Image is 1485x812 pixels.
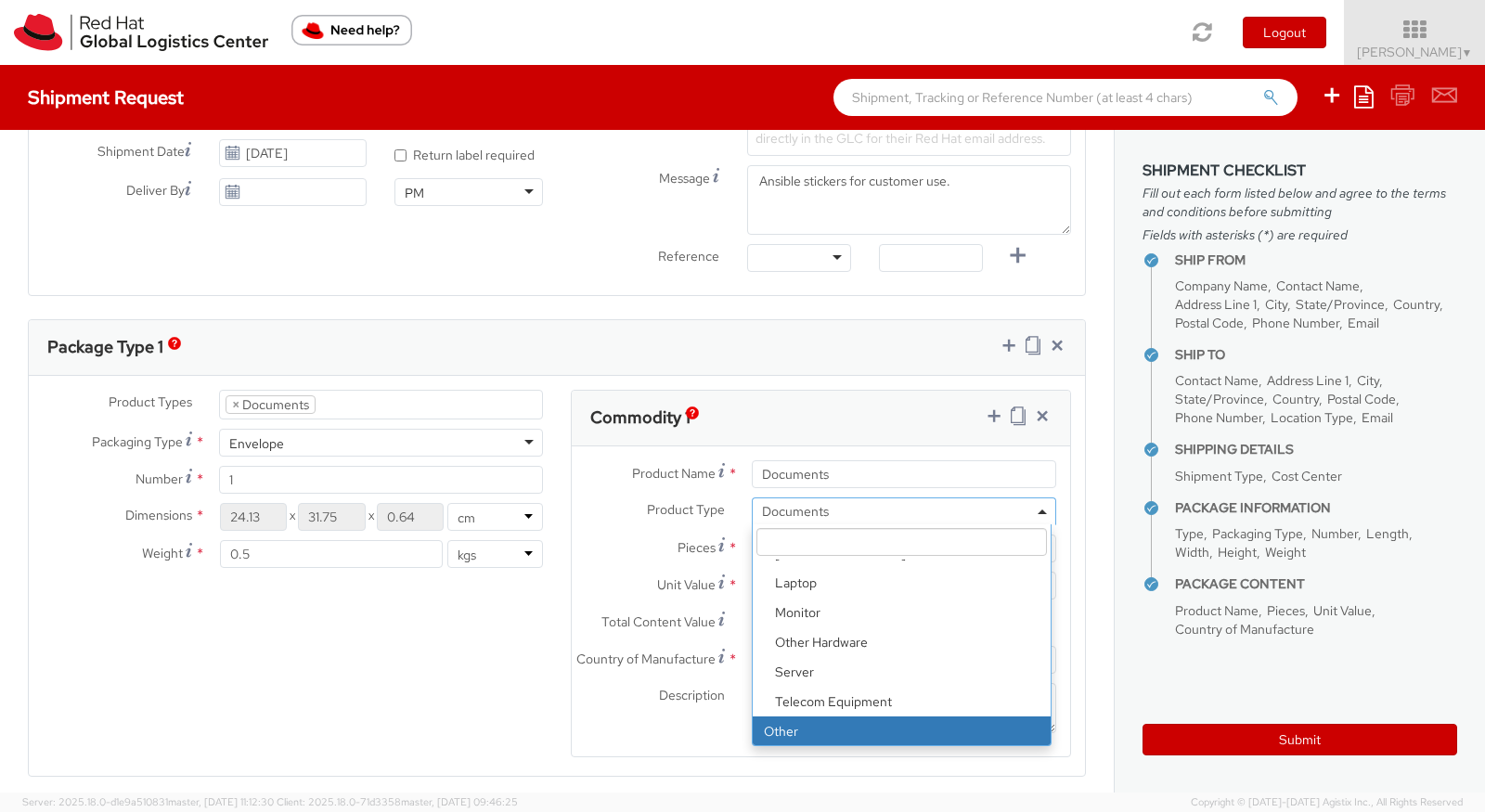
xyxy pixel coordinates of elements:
[47,338,163,356] h3: Package Type 1
[833,79,1298,116] input: Shipment, Tracking or Reference Number (at least 4 chars)
[1265,544,1306,561] span: Weight
[1175,391,1264,407] span: State/Province
[1175,621,1314,638] span: Country of Manufacture
[226,395,316,414] li: Documents
[1191,795,1463,810] span: Copyright © [DATE]-[DATE] Agistix Inc., All Rights Reserved
[1362,409,1393,426] span: Email
[764,568,1051,598] li: Laptop
[1252,315,1339,331] span: Phone Number
[1175,372,1259,389] span: Contact Name
[1175,443,1457,457] h4: Shipping Details
[1265,296,1287,313] span: City
[659,170,710,187] span: Message
[1393,296,1440,313] span: Country
[1175,602,1259,619] span: Product Name
[762,503,1046,520] span: Documents
[1175,253,1457,267] h4: Ship From
[1143,162,1457,179] h3: Shipment Checklist
[1175,468,1263,484] span: Shipment Type
[377,503,444,531] input: Height
[658,248,719,264] span: Reference
[1348,315,1379,331] span: Email
[1175,501,1457,515] h4: Package Information
[394,149,407,161] input: Return label required
[232,396,239,413] span: ×
[168,795,274,808] span: master, [DATE] 11:12:30
[126,181,185,200] span: Deliver By
[753,716,1051,746] li: Other
[1143,184,1457,221] span: Fill out each form listed below and agree to the terms and conditions before submitting
[1357,372,1379,389] span: City
[229,434,284,453] div: Envelope
[1212,525,1303,542] span: Packaging Type
[287,503,298,531] span: X
[291,15,412,45] button: Need help?
[1175,315,1244,331] span: Postal Code
[92,433,183,450] span: Packaging Type
[764,687,1051,716] li: Telecom Equipment
[1175,544,1209,561] span: Width
[97,142,185,161] span: Shipment Date
[1175,577,1457,591] h4: Package Content
[1271,409,1353,426] span: Location Type
[28,87,184,108] h4: Shipment Request
[590,408,691,427] h3: Commodity 1
[764,627,1051,657] li: Other Hardware
[366,503,377,531] span: X
[1311,525,1358,542] span: Number
[576,651,716,667] span: Country of Manufacture
[1175,409,1262,426] span: Phone Number
[1267,372,1349,389] span: Address Line 1
[647,501,725,518] span: Product Type
[659,687,725,703] span: Description
[22,795,274,808] span: Server: 2025.18.0-d1e9a510831
[394,143,537,164] label: Return label required
[1175,277,1268,294] span: Company Name
[753,509,1051,716] li: Hardware
[752,497,1056,525] span: Documents
[220,503,287,531] input: Length
[1143,724,1457,755] button: Submit
[1175,296,1257,313] span: Address Line 1
[1276,277,1360,294] span: Contact Name
[1272,391,1319,407] span: Country
[277,795,518,808] span: Client: 2025.18.0-71d3358
[1357,44,1473,60] span: [PERSON_NAME]
[109,393,192,410] span: Product Types
[1272,468,1342,484] span: Cost Center
[1327,391,1396,407] span: Postal Code
[1267,602,1305,619] span: Pieces
[401,795,518,808] span: master, [DATE] 09:46:25
[1296,296,1385,313] span: State/Province
[678,539,716,556] span: Pieces
[14,14,268,51] img: rh-logistics-00dfa346123c4ec078e1.svg
[1143,226,1457,244] span: Fields with asterisks (*) are required
[1175,525,1204,542] span: Type
[405,184,424,202] div: PM
[1218,544,1257,561] span: Height
[632,465,716,482] span: Product Name
[1366,525,1409,542] span: Length
[1243,17,1326,48] button: Logout
[1175,348,1457,362] h4: Ship To
[125,507,192,523] span: Dimensions
[601,613,716,630] span: Total Content Value
[764,598,1051,627] li: Monitor
[1313,602,1372,619] span: Unit Value
[298,503,365,531] input: Width
[136,470,183,487] span: Number
[142,545,183,561] span: Weight
[1462,45,1473,60] span: ▼
[764,657,1051,687] li: Server
[657,576,716,593] span: Unit Value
